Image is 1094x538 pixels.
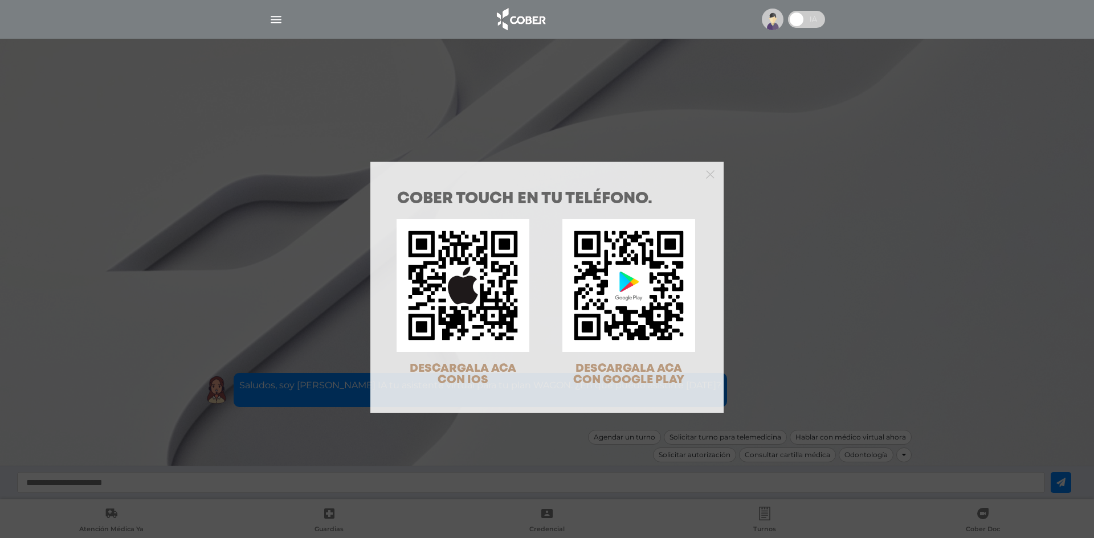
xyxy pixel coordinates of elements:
[573,363,684,385] span: DESCARGALA ACA CON GOOGLE PLAY
[562,219,695,352] img: qr-code
[706,169,715,179] button: Close
[410,363,516,385] span: DESCARGALA ACA CON IOS
[397,219,529,352] img: qr-code
[397,191,697,207] h1: COBER TOUCH en tu teléfono.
